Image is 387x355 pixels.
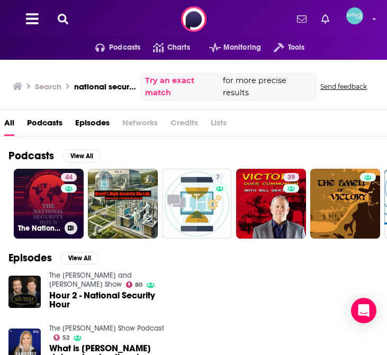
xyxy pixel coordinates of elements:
[346,7,370,31] a: Logged in as JessicaPellien
[135,283,142,287] span: 80
[83,39,141,56] button: open menu
[145,75,221,99] a: Try an exact match
[18,224,60,233] h3: The National Security Hour
[346,7,363,24] span: Logged in as JessicaPellien
[140,39,190,56] a: Charts
[170,114,198,136] span: Credits
[8,251,52,265] h2: Episodes
[351,298,376,323] div: Open Intercom Messenger
[212,173,224,181] a: 7
[4,114,14,136] a: All
[122,114,158,136] span: Networks
[75,114,110,136] a: Episodes
[167,40,190,55] span: Charts
[223,40,261,55] span: Monitoring
[65,172,73,183] span: 44
[14,169,84,239] a: 44The National Security Hour
[126,281,143,288] a: 80
[216,172,220,183] span: 7
[49,324,164,333] a: The Annie Frey Show Podcast
[8,149,101,162] a: PodcastsView All
[53,334,70,341] a: 52
[109,40,140,55] span: Podcasts
[283,173,299,181] a: 39
[35,81,61,92] h3: Search
[346,7,363,24] img: User Profile
[162,169,232,239] a: 7
[261,39,304,56] button: open menu
[223,75,313,99] span: for more precise results
[317,10,334,28] a: Show notifications dropdown
[8,276,41,308] img: Hour 2 - National Security Hour
[293,10,311,28] a: Show notifications dropdown
[236,169,306,239] a: 39
[49,271,132,289] a: The Clay Travis and Buck Sexton Show
[60,252,98,265] button: View All
[49,291,170,309] a: Hour 2 - National Security Hour
[181,6,206,32] img: Podchaser - Follow, Share and Rate Podcasts
[196,39,261,56] button: open menu
[27,114,62,136] a: Podcasts
[62,150,101,162] button: View All
[62,335,69,340] span: 52
[317,82,370,91] button: Send feedback
[288,40,305,55] span: Tools
[74,81,137,92] h3: national security hour
[8,149,54,162] h2: Podcasts
[61,173,77,181] a: 44
[211,114,227,136] span: Lists
[287,172,295,183] span: 39
[8,251,98,265] a: EpisodesView All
